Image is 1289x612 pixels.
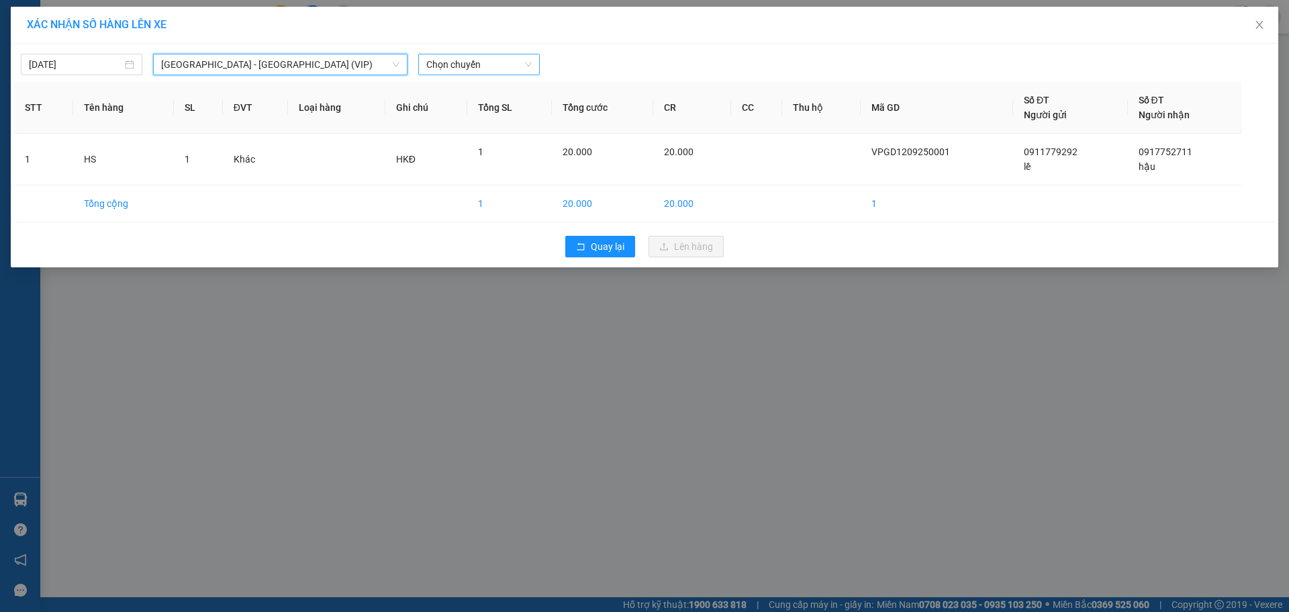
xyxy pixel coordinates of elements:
td: 1 [14,134,73,185]
li: Hotline: 1900 8153 [126,50,561,67]
th: STT [14,82,73,134]
span: hậu [1139,161,1155,172]
input: 12/09/2025 [29,57,122,72]
span: close [1254,19,1265,30]
th: SL [174,82,223,134]
span: HKĐ [396,154,416,165]
span: Số ĐT [1139,95,1164,105]
td: 20.000 [552,185,653,222]
td: 1 [467,185,552,222]
th: Tổng SL [467,82,552,134]
span: Số ĐT [1024,95,1049,105]
th: Tên hàng [73,82,173,134]
th: CR [653,82,731,134]
span: VPGD1209250001 [871,146,950,157]
th: Ghi chú [385,82,467,134]
span: 20.000 [563,146,592,157]
th: ĐVT [223,82,288,134]
span: rollback [576,242,585,253]
span: 1 [478,146,483,157]
button: Close [1241,7,1278,44]
b: GỬI : PV Gò Dầu [17,97,150,120]
span: 20.000 [664,146,694,157]
span: 0917752711 [1139,146,1192,157]
span: Sài Gòn - Tây Ninh (VIP) [161,54,399,75]
td: 1 [861,185,1013,222]
td: HS [73,134,173,185]
td: Khác [223,134,288,185]
span: 0911779292 [1024,146,1078,157]
img: logo.jpg [17,17,84,84]
th: Loại hàng [288,82,385,134]
span: Quay lại [591,239,624,254]
th: Mã GD [861,82,1013,134]
span: 1 [185,154,190,165]
th: CC [731,82,782,134]
span: Chọn chuyến [426,54,532,75]
th: Thu hộ [782,82,861,134]
li: [STREET_ADDRESS][PERSON_NAME]. [GEOGRAPHIC_DATA], Tỉnh [GEOGRAPHIC_DATA] [126,33,561,50]
span: Người gửi [1024,110,1067,120]
span: XÁC NHẬN SỐ HÀNG LÊN XE [27,18,166,31]
span: down [392,60,400,69]
button: uploadLên hàng [649,236,724,257]
th: Tổng cước [552,82,653,134]
span: lề [1024,161,1031,172]
td: Tổng cộng [73,185,173,222]
span: Người nhận [1139,110,1190,120]
td: 20.000 [653,185,731,222]
button: rollbackQuay lại [565,236,635,257]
